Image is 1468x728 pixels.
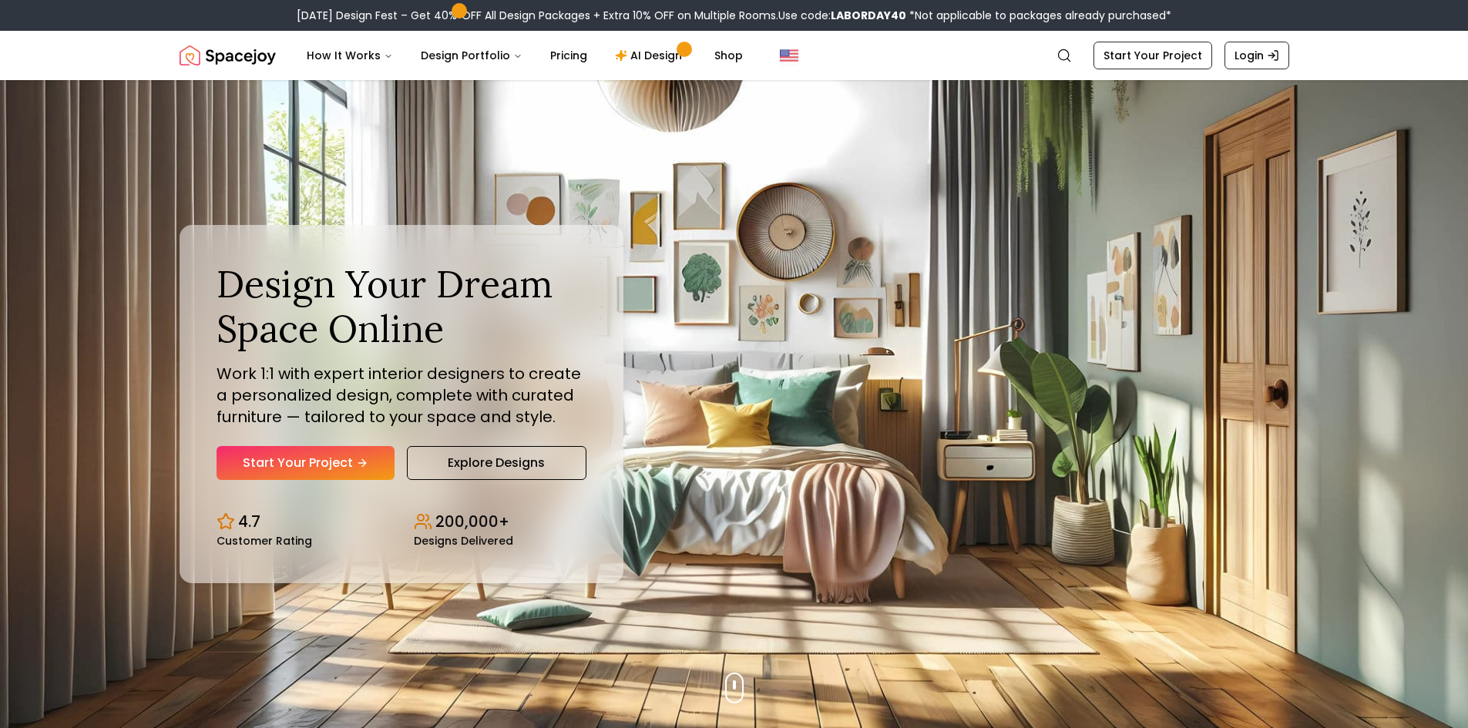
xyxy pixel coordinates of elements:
span: *Not applicable to packages already purchased* [906,8,1171,23]
a: Explore Designs [407,446,586,480]
img: Spacejoy Logo [180,40,276,71]
p: 200,000+ [435,511,509,532]
nav: Global [180,31,1289,80]
a: Pricing [538,40,600,71]
small: Designs Delivered [414,535,513,546]
div: Design stats [217,498,586,546]
a: Spacejoy [180,40,276,71]
a: Shop [702,40,755,71]
a: AI Design [603,40,699,71]
nav: Main [294,40,755,71]
img: United States [780,46,798,65]
div: [DATE] Design Fest – Get 40% OFF All Design Packages + Extra 10% OFF on Multiple Rooms. [297,8,1171,23]
button: Design Portfolio [408,40,535,71]
h1: Design Your Dream Space Online [217,262,586,351]
p: 4.7 [238,511,260,532]
a: Start Your Project [217,446,395,480]
button: How It Works [294,40,405,71]
a: Start Your Project [1093,42,1212,69]
span: Use code: [778,8,906,23]
small: Customer Rating [217,535,312,546]
a: Login [1224,42,1289,69]
b: LABORDAY40 [831,8,906,23]
p: Work 1:1 with expert interior designers to create a personalized design, complete with curated fu... [217,363,586,428]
